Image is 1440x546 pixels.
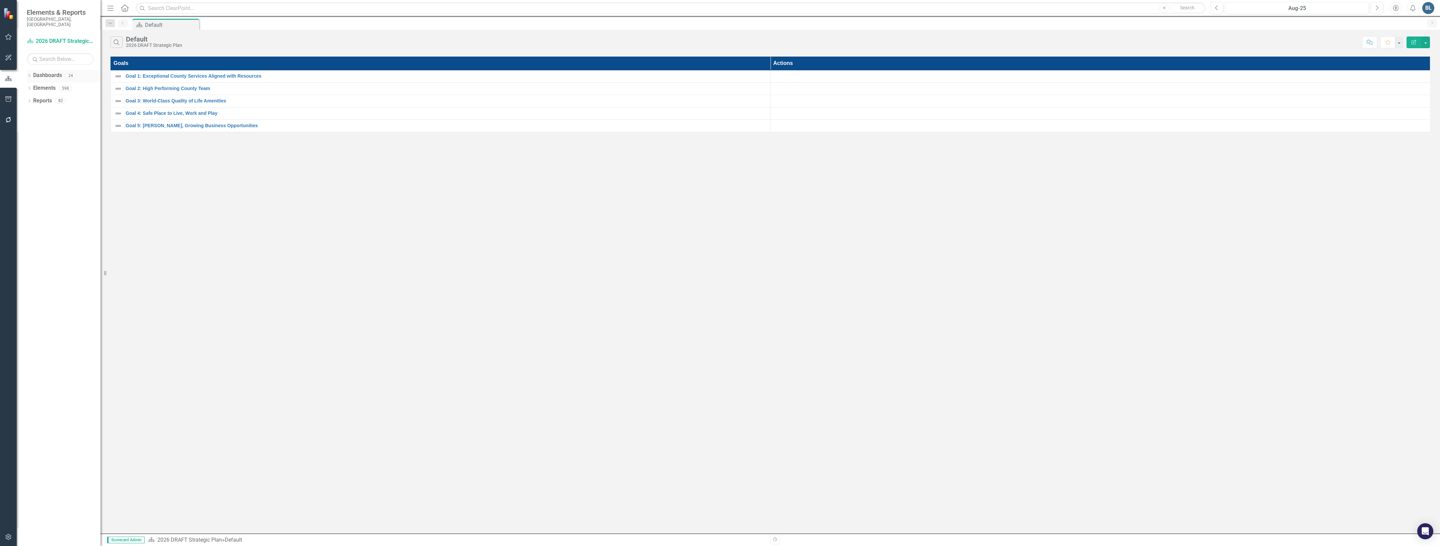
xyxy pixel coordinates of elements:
div: Default [126,35,182,43]
div: Open Intercom Messenger [1417,523,1433,539]
div: Default [225,537,242,543]
img: Not Defined [114,97,122,105]
span: Search [1180,5,1195,10]
a: Goal 1: Exceptional County Services Aligned with Resources [126,74,767,79]
input: Search ClearPoint... [136,2,1206,14]
img: Not Defined [114,85,122,93]
img: ClearPoint Strategy [3,8,15,19]
span: Elements & Reports [27,8,94,16]
button: Search [1170,3,1204,13]
td: Double-Click to Edit Right Click for Context Menu [111,95,771,107]
small: [GEOGRAPHIC_DATA], [GEOGRAPHIC_DATA] [27,16,94,27]
a: Elements [33,84,56,92]
button: Aug-25 [1225,2,1369,14]
div: 82 [55,98,66,104]
input: Search Below... [27,53,94,65]
a: Goal 5: [PERSON_NAME], Growing Business Opportunities [126,123,767,128]
div: 598 [59,85,72,91]
a: 2026 DRAFT Strategic Plan [157,537,222,543]
button: BL [1422,2,1434,14]
a: Goal 2: High Performing County Team [126,86,767,91]
td: Double-Click to Edit Right Click for Context Menu [111,107,771,120]
a: 2026 DRAFT Strategic Plan [27,37,94,45]
div: 2026 DRAFT Strategic Plan [126,43,182,48]
div: Aug-25 [1227,4,1367,12]
td: Double-Click to Edit Right Click for Context Menu [111,82,771,95]
td: Double-Click to Edit Right Click for Context Menu [111,120,771,132]
div: Default [145,21,198,29]
a: Dashboards [33,72,62,79]
div: » [148,536,765,544]
a: Goal 4: Safe Place to Live, Work and Play [126,111,767,116]
div: 24 [65,73,76,78]
img: Not Defined [114,72,122,80]
img: Not Defined [114,109,122,118]
span: Scorecard Admin [107,537,145,543]
a: Goal 3: World-Class Quality of Life Amenities [126,98,767,103]
img: Not Defined [114,122,122,130]
td: Double-Click to Edit Right Click for Context Menu [111,70,771,82]
a: Reports [33,97,52,105]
